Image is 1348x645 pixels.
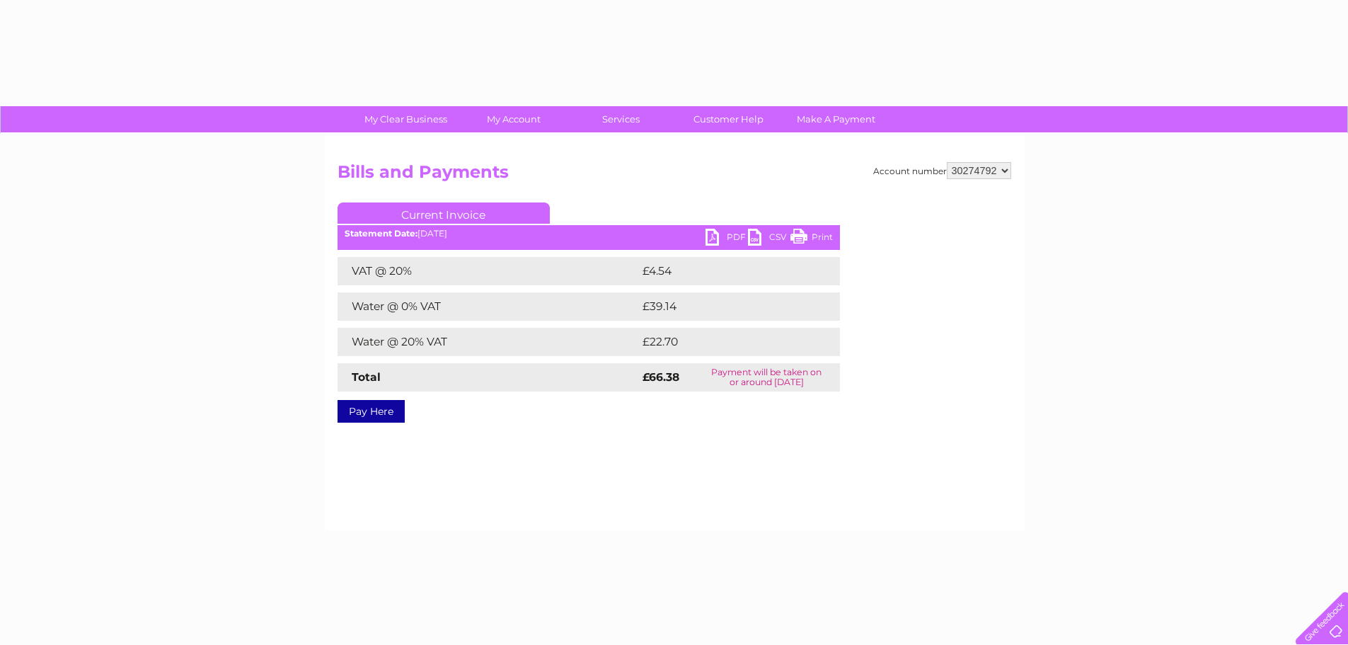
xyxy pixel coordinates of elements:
a: Services [563,106,679,132]
strong: £66.38 [643,370,679,384]
td: Water @ 20% VAT [338,328,639,356]
a: My Clear Business [347,106,464,132]
a: Current Invoice [338,202,550,224]
td: £22.70 [639,328,811,356]
td: £4.54 [639,257,807,285]
a: Make A Payment [778,106,894,132]
div: Account number [873,162,1011,179]
strong: Total [352,370,381,384]
h2: Bills and Payments [338,162,1011,189]
td: VAT @ 20% [338,257,639,285]
a: Customer Help [670,106,787,132]
a: My Account [455,106,572,132]
td: £39.14 [639,292,810,321]
td: Payment will be taken on or around [DATE] [693,363,840,392]
a: Print [790,229,833,249]
td: Water @ 0% VAT [338,292,639,321]
a: CSV [748,229,790,249]
a: Pay Here [338,400,405,423]
b: Statement Date: [345,228,417,239]
a: PDF [705,229,748,249]
div: [DATE] [338,229,840,239]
